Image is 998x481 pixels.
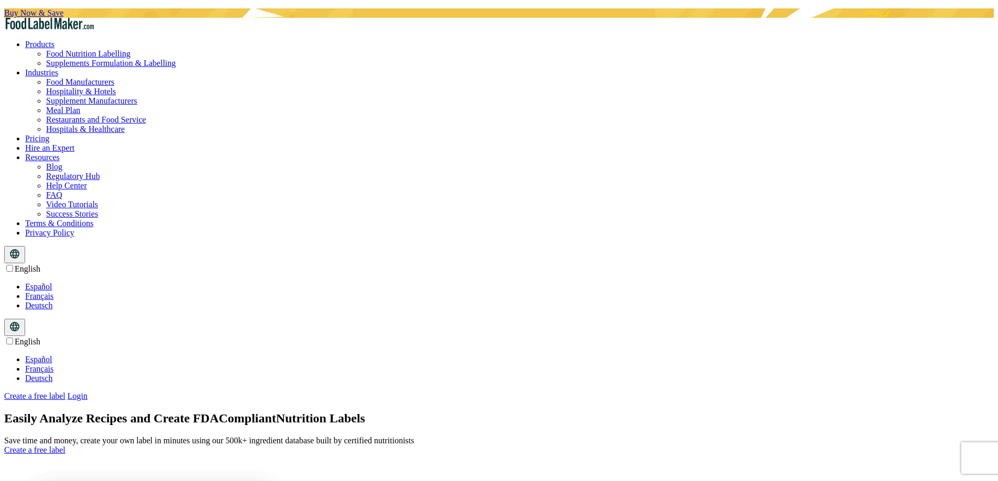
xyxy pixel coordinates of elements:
[25,143,74,152] a: Hire an Expert
[25,355,52,364] a: Language switcher : Spanish
[15,264,40,273] span: English
[25,364,53,373] a: Language switcher : French
[4,263,994,310] aside: Language selected: English
[25,228,74,237] a: Privacy Policy
[46,77,114,86] a: Food Manufacturers
[25,68,58,77] a: Industries
[25,374,52,383] a: Language switcher : German
[46,96,137,105] a: Supplement Manufacturers
[4,18,994,401] nav: main navigation
[25,153,60,162] a: Resources
[4,391,65,400] a: Create a free label
[46,200,98,209] a: Video Tutorials
[46,125,125,133] a: Hospitals & Healthcare
[4,8,63,17] a: Buy Now & Save
[25,219,93,228] a: Terms & Conditions
[25,292,53,300] a: Language switcher : French
[46,106,80,115] a: Meal Plan
[4,445,65,454] a: Create a free label
[46,87,116,96] a: Hospitality & Hotels
[25,40,54,49] a: Products
[46,209,98,218] a: Success Stories
[46,49,130,58] a: Food Nutrition Labelling
[4,336,994,383] aside: Language selected: English
[15,337,40,346] span: English
[46,59,176,68] a: Supplements Formulation & Labelling
[4,411,994,426] h1: Easily Analyze Recipes and Create FDA Nutrition Labels
[46,181,87,190] a: Help Center
[25,301,52,310] a: Language switcher : German
[46,172,100,181] a: Regulatory Hub
[219,411,276,425] span: Compliant
[25,282,52,291] a: Language switcher : Spanish
[46,115,146,124] a: Restaurants and Food Service
[4,436,994,445] div: Save time and money, create your own label in minutes using our 500k+ ingredient database built b...
[46,162,62,171] a: Blog
[68,391,87,400] a: Login
[25,134,49,143] a: Pricing
[46,191,62,199] a: FAQ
